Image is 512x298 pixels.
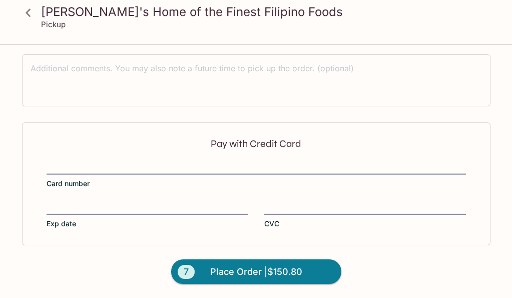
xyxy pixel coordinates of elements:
button: 7Place Order |$150.80 [171,259,341,284]
span: Place Order | $150.80 [210,264,302,280]
iframe: Secure expiration date input frame [47,202,248,213]
h3: [PERSON_NAME]'s Home of the Finest Filipino Foods [41,4,488,20]
iframe: Secure CVC input frame [264,202,466,213]
span: Exp date [47,219,76,229]
p: Pickup [41,20,66,29]
span: CVC [264,219,279,229]
iframe: Secure card number input frame [47,162,466,173]
p: Pay with Credit Card [47,139,466,148]
span: Card number [47,179,90,189]
span: 7 [178,265,195,279]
